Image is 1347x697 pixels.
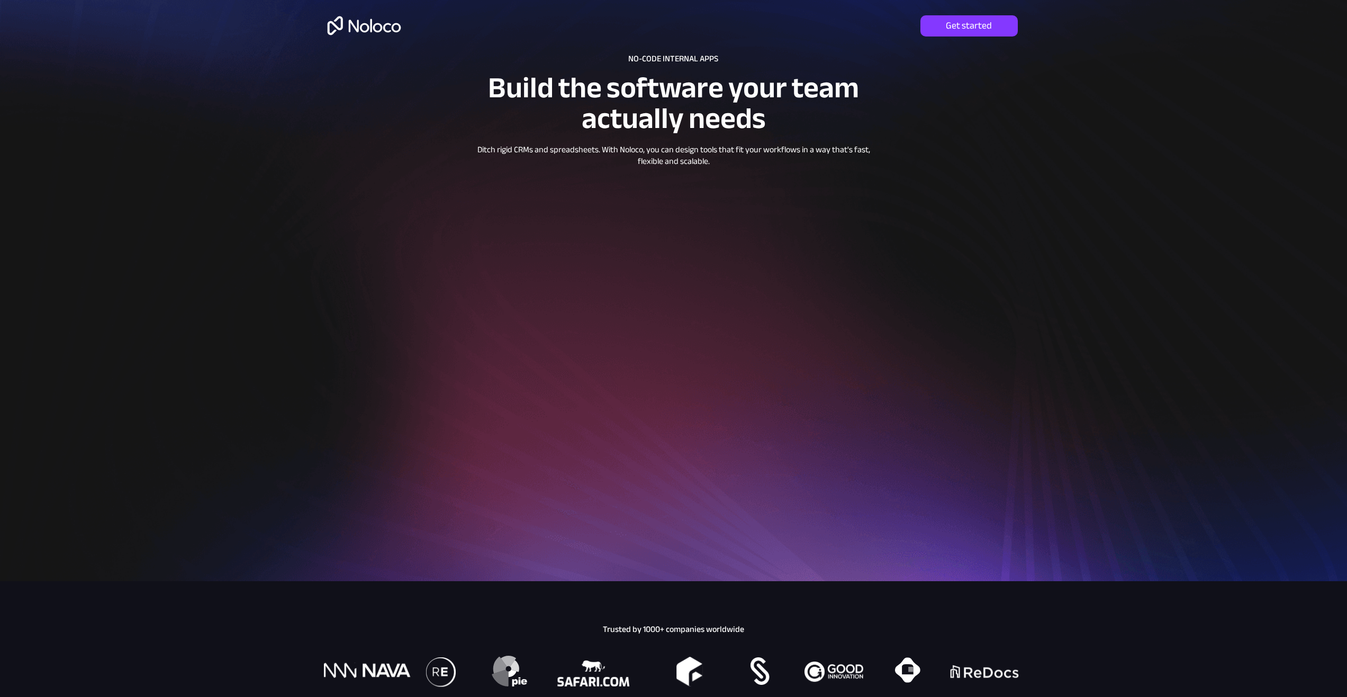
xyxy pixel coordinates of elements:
[477,142,870,169] span: Ditch rigid CRMs and spreadsheets. With Noloco, you can design tools that fit your workflows in a...
[920,20,1018,32] span: Get started
[920,15,1018,36] a: Get started
[488,60,859,146] span: Build the software your team actually needs
[628,51,718,67] span: NO-CODE INTERNAL APPS
[379,178,966,492] iframe: Platform overview
[603,621,744,637] span: Trusted by 1000+ companies worldwide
